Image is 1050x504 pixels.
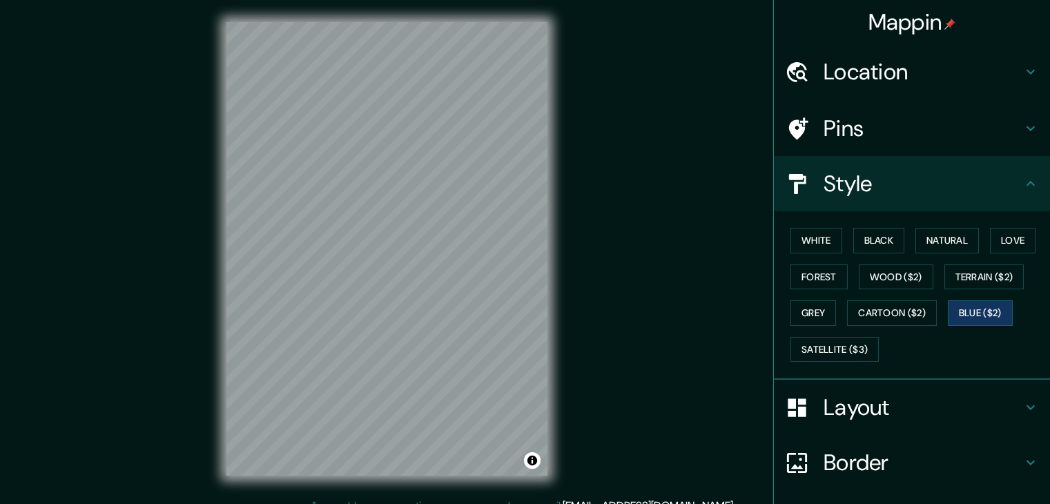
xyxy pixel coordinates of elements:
div: Style [774,156,1050,211]
h4: Location [824,58,1022,86]
h4: Style [824,170,1022,197]
button: Blue ($2) [948,300,1013,326]
button: Natural [915,228,979,253]
iframe: Help widget launcher [927,450,1035,489]
h4: Mappin [868,8,956,36]
div: Layout [774,380,1050,435]
button: Love [990,228,1036,253]
button: Black [853,228,905,253]
button: Terrain ($2) [944,264,1024,290]
div: Location [774,44,1050,99]
img: pin-icon.png [944,19,955,30]
div: Pins [774,101,1050,156]
button: White [790,228,842,253]
h4: Border [824,449,1022,476]
button: Cartoon ($2) [847,300,937,326]
button: Forest [790,264,848,290]
div: Border [774,435,1050,490]
button: Wood ($2) [859,264,933,290]
h4: Pins [824,115,1022,142]
canvas: Map [226,22,547,476]
button: Toggle attribution [524,452,541,469]
button: Grey [790,300,836,326]
h4: Layout [824,394,1022,421]
button: Satellite ($3) [790,337,879,362]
